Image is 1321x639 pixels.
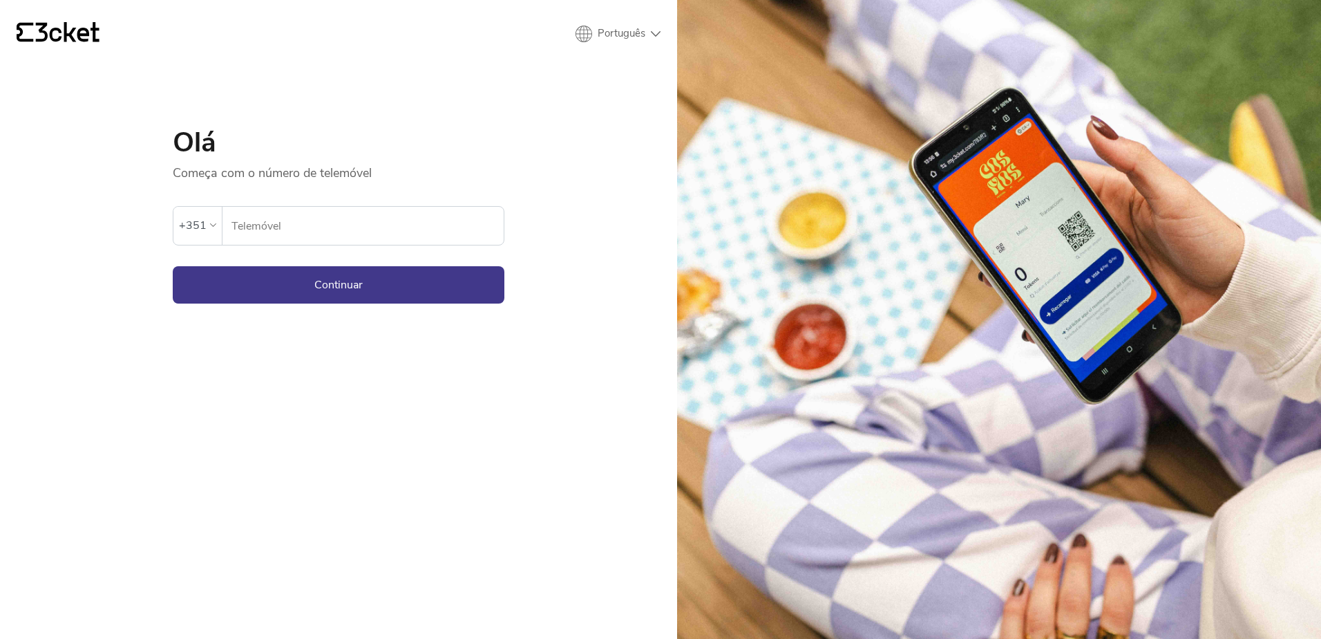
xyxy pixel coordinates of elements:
a: {' '} [17,22,99,46]
g: {' '} [17,23,33,42]
h1: Olá [173,129,504,156]
div: +351 [179,215,207,236]
label: Telemóvel [222,207,504,246]
input: Telemóvel [231,207,504,245]
p: Começa com o número de telemóvel [173,156,504,181]
button: Continuar [173,266,504,304]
